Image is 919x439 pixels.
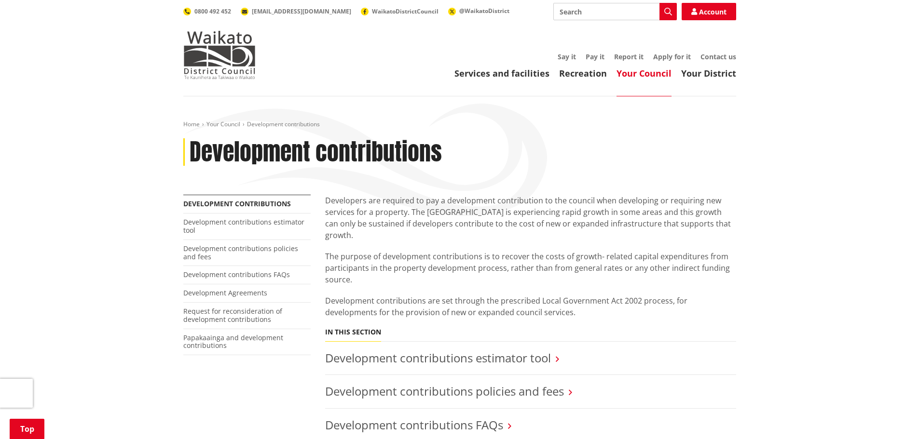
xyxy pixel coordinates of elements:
[325,328,381,336] h5: In this section
[247,120,320,128] span: Development contributions
[681,67,736,79] a: Your District
[448,7,509,15] a: @WaikatoDistrict
[183,288,267,297] a: Development Agreements
[183,199,291,208] a: Development contributions
[361,7,439,15] a: WaikatoDistrictCouncil
[325,383,564,399] a: Development contributions policies and fees
[325,295,736,318] p: Development contributions are set through the prescribed Local Government Act 2002 process, for d...
[325,251,736,285] p: The purpose of development contributions is to recover the costs of growth- related capital expen...
[459,7,509,15] span: @WaikatoDistrict
[183,31,256,79] img: Waikato District Council - Te Kaunihera aa Takiwaa o Waikato
[194,7,231,15] span: 0800 492 452
[559,67,607,79] a: Recreation
[183,333,283,350] a: Papakaainga and development contributions
[325,350,551,366] a: Development contributions estimator tool
[614,52,644,61] a: Report it
[183,244,298,261] a: Development contributions policies and fees
[183,120,200,128] a: Home
[183,306,282,324] a: Request for reconsideration of development contributions
[454,67,549,79] a: Services and facilities
[372,7,439,15] span: WaikatoDistrictCouncil
[206,120,240,128] a: Your Council
[241,7,351,15] a: [EMAIL_ADDRESS][DOMAIN_NAME]
[558,52,576,61] a: Say it
[183,270,290,279] a: Development contributions FAQs
[653,52,691,61] a: Apply for it
[183,120,736,129] nav: breadcrumb
[190,138,442,166] h1: Development contributions
[586,52,604,61] a: Pay it
[183,7,231,15] a: 0800 492 452
[682,3,736,20] a: Account
[617,67,672,79] a: Your Council
[553,3,677,20] input: Search input
[10,419,44,439] a: Top
[325,417,503,433] a: Development contributions FAQs
[325,195,736,241] p: Developers are required to pay a development contribution to the council when developing or requi...
[183,217,304,235] a: Development contributions estimator tool
[252,7,351,15] span: [EMAIL_ADDRESS][DOMAIN_NAME]
[700,52,736,61] a: Contact us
